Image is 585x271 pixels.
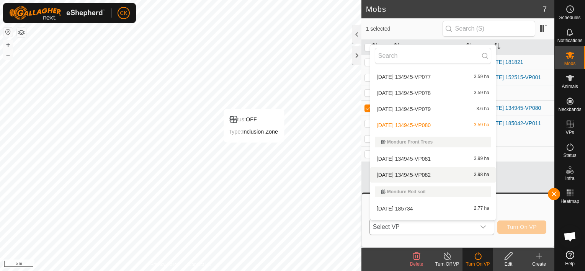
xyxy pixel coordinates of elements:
span: [DATE] 185734 [377,206,413,211]
label: Type: [229,129,242,135]
span: [DATE] 134945-VP080 [377,122,431,128]
li: 2025-08-17 134945-VP082 [370,167,496,183]
span: [DATE] 134945-VP077 [377,74,431,80]
span: VPs [565,130,574,135]
span: Help [565,261,575,266]
span: Notifications [557,38,582,43]
span: 7 [543,3,547,15]
div: Mondure Front Trees [381,140,485,144]
p-sorticon: Activate to sort [466,44,472,50]
a: Privacy Policy [150,261,179,268]
li: 2025-08-17 134945-VP081 [370,151,496,167]
th: Head [450,40,484,55]
span: Mobs [564,61,575,66]
span: 1 selected [366,25,443,33]
li: 2025-08-17 134945-VP077 [370,69,496,85]
span: 3.98 ha [474,172,489,178]
span: 3.59 ha [474,90,489,96]
a: [DATE] 185042-VP011 [487,120,541,126]
div: Turn On VP [462,261,493,268]
div: Turn Off VP [432,261,462,268]
h2: Mobs [366,5,543,14]
span: CK [120,9,127,17]
li: 2025-08-25 185734 [370,201,496,216]
span: Neckbands [558,107,581,112]
span: [DATE] 134945-VP082 [377,172,431,178]
span: [DATE] 134945-VP078 [377,90,431,96]
button: Map Layers [17,28,26,37]
span: 3.6 ha [476,106,489,112]
div: Mondure Red soil [381,189,485,194]
button: Reset Map [3,28,13,37]
span: 3.99 ha [474,156,489,162]
p-sorticon: Activate to sort [494,44,500,50]
div: OFF [229,115,278,124]
a: [DATE] 152515-VP001 [487,74,541,80]
input: Search [375,48,491,64]
span: Select VP [370,219,476,235]
span: Infra [565,176,574,181]
th: Mob [380,40,450,55]
a: Help [555,248,585,269]
button: + [3,40,13,49]
div: dropdown trigger [476,219,491,235]
li: 2025-08-17 134945-VP079 [370,101,496,117]
span: [DATE] 134945-VP079 [377,106,431,112]
div: Edit [493,261,524,268]
li: 2025-08-17 134945-VP080 [370,118,496,133]
th: VP [484,40,554,55]
div: Create [524,261,554,268]
td: - [484,131,554,146]
a: Contact Us [188,261,211,268]
span: Turn On VP [507,224,537,230]
td: - [484,85,554,100]
span: [DATE] 134945-VP081 [377,156,431,162]
button: Turn On VP [497,220,546,234]
div: Inclusion Zone [229,127,278,136]
p-sorticon: Activate to sort [394,44,400,50]
span: 2.77 ha [474,206,489,211]
span: 3.59 ha [474,122,489,128]
span: Schedules [559,15,580,20]
span: Delete [410,261,423,267]
td: - [484,146,554,162]
span: Heatmap [560,199,579,204]
span: Status [563,153,576,158]
input: Search (S) [443,21,535,37]
div: Open chat [559,225,582,248]
button: – [3,50,13,59]
img: Gallagher Logo [9,6,105,20]
span: Animals [562,84,578,89]
li: 2025-08-17 134945-VP078 [370,85,496,101]
a: [DATE] 134945-VP080 [487,105,541,111]
p-sorticon: Activate to sort [372,44,378,50]
span: 3.59 ha [474,74,489,80]
a: [DATE] 181821 [487,59,523,65]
